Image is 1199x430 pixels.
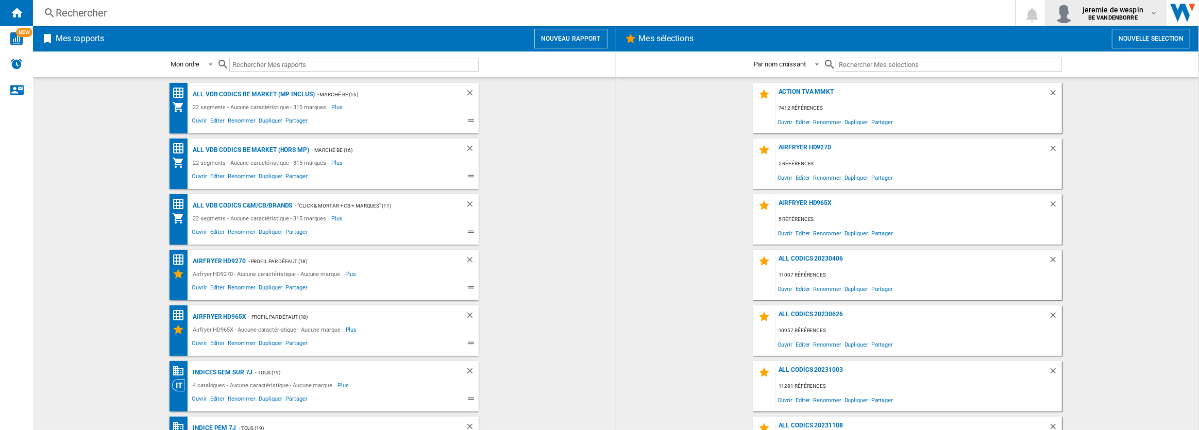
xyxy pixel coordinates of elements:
div: 4 catalogues - Aucune caractéristique - Aucune marque [190,379,337,391]
span: Partager [284,171,309,184]
span: Partager [870,282,894,296]
span: Dupliquer [257,116,284,128]
span: Renommer [226,116,257,128]
div: Supprimer [1049,311,1062,324]
div: Supprimer [1049,88,1062,102]
div: - Marché BE (16) [309,144,445,157]
span: NEW [16,28,32,37]
h2: Mes sélections [637,29,696,48]
div: Supprimer [465,88,479,101]
div: 22 segments - Aucune caractéristique - 315 marques [190,157,331,169]
span: Partager [870,115,894,129]
div: 10957 références [776,324,1062,337]
span: Partager [284,116,309,128]
span: Renommer [812,337,843,351]
div: Supprimer [1049,366,1062,380]
button: Nouveau rapport [534,29,607,48]
div: Airfryer HD965X [190,311,246,323]
div: Supprimer [465,366,479,379]
span: Plus [331,101,344,113]
span: Ouvrir [776,170,794,184]
span: Partager [284,227,309,239]
span: Editer [794,282,812,296]
span: Dupliquer [257,171,284,184]
span: Plus [345,268,358,280]
div: Supprimer [1049,199,1062,213]
span: Renommer [812,170,843,184]
span: Plus [331,212,344,225]
span: Dupliquer [843,170,870,184]
span: Plus [331,157,344,169]
span: Editer [794,115,812,129]
div: Airfryer HD9270 [190,255,246,268]
div: Matrice des prix [172,198,190,211]
span: Ouvrir [776,393,794,407]
div: All Codics 20231003 [776,366,1049,380]
span: Ouvrir [190,116,208,128]
span: Dupliquer [843,337,870,351]
span: Dupliquer [843,115,870,129]
span: Plus [346,323,359,336]
div: Airfryer HD965X [776,199,1049,213]
span: Ouvrir [776,282,794,296]
div: Mon assortiment [172,212,190,225]
img: alerts-logo.svg [10,58,23,70]
span: Ouvrir [776,115,794,129]
div: Indices GEM sur 7j [190,366,252,379]
div: Airfryer HD9270 [776,144,1049,158]
span: Ouvrir [190,171,208,184]
span: Editer [209,338,226,351]
div: Matrice des prix [172,87,190,99]
span: Partager [870,393,894,407]
div: 11281 références [776,380,1062,393]
div: Mes Sélections [172,323,190,336]
span: Editer [794,170,812,184]
img: wise-card.svg [10,32,23,45]
button: Nouvelle selection [1112,29,1190,48]
span: Renommer [226,171,257,184]
div: ALL VDB CODICS BE MARKET (MP inclus) [190,88,314,101]
div: Supprimer [465,311,479,323]
div: 7412 références [776,102,1062,115]
span: Editer [794,393,812,407]
div: Supprimer [465,255,479,268]
div: ALL VDB CODICS BE MARKET (hors MP) [190,144,309,157]
span: Renommer [226,283,257,295]
span: Ouvrir [190,394,208,406]
span: Dupliquer [257,283,284,295]
span: Dupliquer [843,226,870,240]
div: Airfryer HD9270 - Aucune caractéristique - Aucune marque [190,268,345,280]
span: Partager [284,394,309,406]
span: Partager [284,283,309,295]
span: Editer [794,226,812,240]
div: Supprimer [465,144,479,157]
div: Vision Catégorie [172,379,190,391]
div: - Profil par défaut (18) [246,255,445,268]
div: - "Click & Mortar + CB + Marques" (11) [292,199,445,212]
b: BE VANDENBORRE [1088,14,1138,21]
div: - Marché BE (16) [315,88,445,101]
div: - TOUS (19) [252,366,445,379]
div: Supprimer [1049,144,1062,158]
div: 22 segments - Aucune caractéristique - 315 marques [190,212,331,225]
div: Par nom croissant [754,60,806,68]
div: Supprimer [1049,255,1062,269]
span: Renommer [812,393,843,407]
div: 11007 références [776,269,1062,282]
span: Renommer [812,226,843,240]
span: Partager [284,338,309,351]
div: Action TVA MMKT [776,88,1049,102]
span: Renommer [812,115,843,129]
div: - Profil par défaut (18) [246,311,445,323]
span: Plus [337,379,350,391]
span: Editer [209,171,226,184]
span: Partager [870,337,894,351]
span: Editer [209,227,226,239]
div: Rechercher [56,6,988,20]
span: Renommer [226,338,257,351]
span: Dupliquer [257,394,284,406]
span: Renommer [226,227,257,239]
div: 22 segments - Aucune caractéristique - 315 marques [190,101,331,113]
span: Dupliquer [257,227,284,239]
div: Airfryer HD965X - Aucune caractéristique - Aucune marque [190,323,345,336]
